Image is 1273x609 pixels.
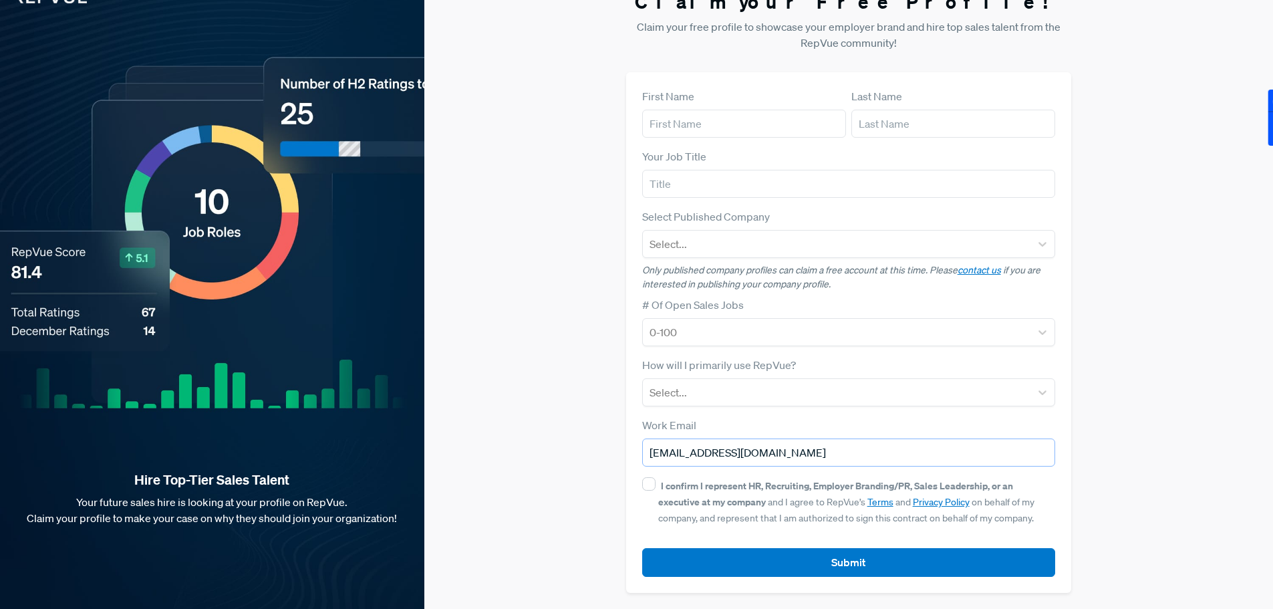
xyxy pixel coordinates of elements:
[21,471,403,489] strong: Hire Top-Tier Sales Talent
[642,148,706,164] label: Your Job Title
[642,439,1056,467] input: Email
[851,110,1055,138] input: Last Name
[958,264,1001,276] a: contact us
[851,88,902,104] label: Last Name
[642,417,696,433] label: Work Email
[642,170,1056,198] input: Title
[658,479,1013,508] strong: I confirm I represent HR, Recruiting, Employer Branding/PR, Sales Leadership, or an executive at ...
[867,496,893,508] a: Terms
[642,263,1056,291] p: Only published company profiles can claim a free account at this time. Please if you are interest...
[642,548,1056,577] button: Submit
[642,88,694,104] label: First Name
[642,209,770,225] label: Select Published Company
[642,297,744,313] label: # Of Open Sales Jobs
[642,357,796,373] label: How will I primarily use RepVue?
[626,19,1072,51] p: Claim your free profile to showcase your employer brand and hire top sales talent from the RepVue...
[913,496,970,508] a: Privacy Policy
[642,110,846,138] input: First Name
[658,480,1034,524] span: and I agree to RepVue’s and on behalf of my company, and represent that I am authorized to sign t...
[21,494,403,526] p: Your future sales hire is looking at your profile on RepVue. Claim your profile to make your case...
